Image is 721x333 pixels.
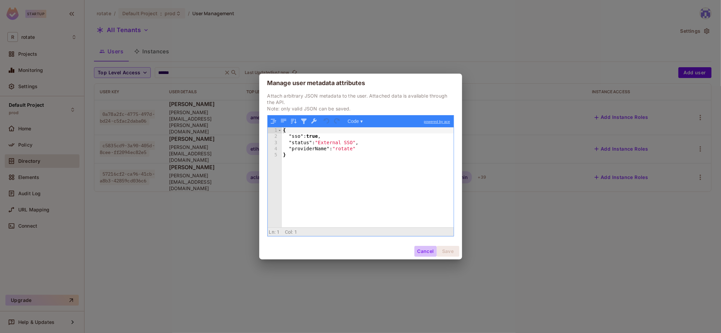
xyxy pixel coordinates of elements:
button: Filter, sort, or transform contents [299,117,308,126]
div: 1 [268,127,282,133]
div: 5 [268,152,282,158]
div: 4 [268,146,282,152]
button: Cancel [414,246,436,257]
h2: Manage user metadata attributes [259,74,462,93]
button: Code ▾ [345,117,365,126]
span: 1 [294,229,297,235]
button: Undo last action (Ctrl+Z) [322,117,331,126]
span: 1 [277,229,280,235]
button: Compact JSON data, remove all whitespaces (Ctrl+Shift+I) [279,117,288,126]
div: 3 [268,140,282,146]
button: Save [437,246,459,257]
span: Col: [285,229,293,235]
button: Repair JSON: fix quotes and escape characters, remove comments and JSONP notation, turn JavaScrip... [310,117,318,126]
span: Ln: [269,229,275,235]
button: Sort contents [289,117,298,126]
div: 2 [268,133,282,139]
button: Format JSON data, with proper indentation and line feeds (Ctrl+I) [269,117,278,126]
button: Redo (Ctrl+Shift+Z) [333,117,341,126]
p: Attach arbitrary JSON metadata to the user. Attached data is available through the API. Note: onl... [267,93,454,112]
a: powered by ace [420,116,453,128]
